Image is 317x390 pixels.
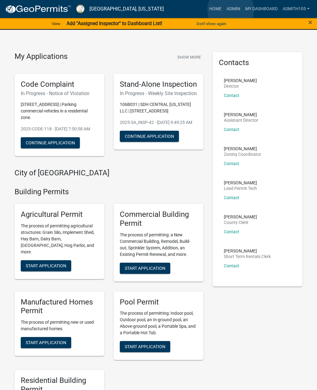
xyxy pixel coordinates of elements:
h6: In Progress - Weekly Site Inspection [120,90,197,96]
p: Assistant Director [224,118,258,122]
p: 2025-CODE-118 - [DATE] 7:50:58 AM [21,126,98,132]
strong: Add "Assigned Inspector" to Dashboard List! [67,20,162,26]
h6: In Progress - Notice of Violation [21,90,98,96]
a: Admin [224,3,243,15]
a: Contact [224,127,239,132]
p: [STREET_ADDRESS] | Parking commercial vehicles in a residential zone. [21,101,98,121]
a: [GEOGRAPHIC_DATA], [US_STATE] [89,4,164,14]
p: Short Term Rentals Clerk [224,254,271,259]
p: The process of permitting: Indoor pool, Outdoor pool, an In-ground pool, an Above-ground pool, a ... [120,310,197,336]
p: Lead Permit Tech [224,186,257,191]
h5: Code Complaint [21,80,98,89]
p: [PERSON_NAME] [224,78,257,83]
span: Start Application [125,265,165,270]
p: County Clerk [224,220,257,225]
span: Start Application [125,344,165,349]
h5: Stand-Alone Inspection [120,80,197,89]
p: 106B031 | SDH CENTRAL [US_STATE] LLC | [STREET_ADDRESS] [120,101,197,114]
a: Home [207,3,224,15]
p: [PERSON_NAME] [224,147,261,151]
img: Putnam County, Georgia [76,5,85,13]
p: The process of permitting: a New Commercial Building, Remodel, Build-out, Sprinkler System, Addit... [120,232,197,258]
span: Start Application [26,340,66,345]
h5: Commercial Building Permit [120,210,197,228]
button: Continue Application [21,137,80,148]
button: Close [308,19,312,26]
a: Contact [224,263,239,268]
a: Contact [224,161,239,166]
h4: City of [GEOGRAPHIC_DATA] [15,169,203,177]
h5: Manufactured Homes Permit [21,298,98,316]
p: Zoning Coordinator [224,152,261,156]
a: View [49,19,63,29]
button: Start Application [21,260,71,271]
p: [PERSON_NAME] [224,249,271,253]
p: The process of permitting new or used manufactured homes. [21,319,98,332]
p: Director [224,84,257,88]
h5: Pool Permit [120,298,197,307]
button: Continue Application [120,131,179,142]
p: [PERSON_NAME] [224,112,258,117]
p: 2025-SA_INSP-42 - [DATE] 9:49:25 AM [120,119,197,126]
h4: My Applications [15,52,67,61]
button: Start Application [120,263,170,274]
button: Start Application [21,337,71,348]
a: Contact [224,229,239,234]
p: [PERSON_NAME] [224,181,257,185]
h4: Building Permits [15,187,203,196]
h5: Agricultural Permit [21,210,98,219]
a: asmith105 [280,3,312,15]
a: Contact [224,93,239,98]
span: Start Application [26,263,66,268]
button: Start Application [120,341,170,352]
p: [PERSON_NAME] [224,215,257,219]
a: My Dashboard [243,3,280,15]
h5: Contacts [219,58,296,67]
button: Don't show again [194,19,229,29]
a: Contact [224,195,239,200]
button: Show More [175,52,203,62]
p: The process of permitting agricultural structures: Grain Silo, Implement Shed, Hay Barn, Dairy Ba... [21,223,98,255]
span: × [308,18,312,27]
